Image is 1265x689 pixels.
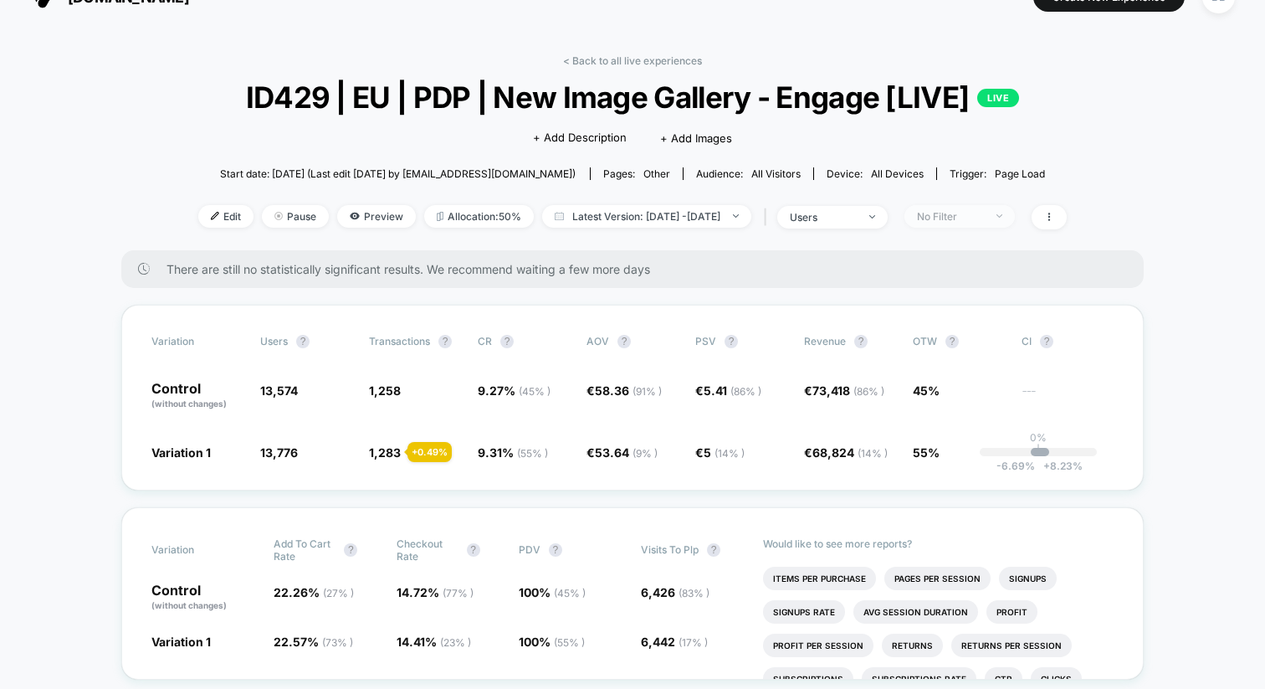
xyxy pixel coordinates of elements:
span: ( 73 % ) [322,636,353,649]
li: Pages Per Session [884,567,991,590]
span: ( 17 % ) [679,636,708,649]
span: OTW [913,335,1005,348]
span: ( 77 % ) [443,587,474,599]
span: (without changes) [151,398,227,409]
span: 100 % [519,635,585,649]
p: | [1037,444,1040,456]
span: ( 86 % ) [730,385,761,398]
span: CR [478,335,492,347]
button: ? [549,543,562,557]
span: ( 23 % ) [440,636,471,649]
div: + 0.49 % [407,442,452,462]
span: € [804,383,884,398]
span: Preview [337,205,416,228]
div: Audience: [696,167,801,180]
div: Trigger: [950,167,1045,180]
p: 0% [1030,431,1047,444]
span: € [804,445,888,460]
img: end [869,215,875,219]
span: 9.31 % [478,445,548,460]
span: ( 14 % ) [714,447,745,460]
span: 14.72 % [397,585,474,599]
button: ? [467,543,480,557]
span: PSV [695,335,716,347]
span: € [586,383,662,398]
button: ? [725,335,738,348]
span: 22.26 % [274,585,354,599]
span: 68,824 [812,445,888,460]
span: users [260,335,288,347]
li: Signups [999,567,1057,590]
span: 1,258 [369,383,401,398]
button: ? [296,335,310,348]
span: + Add Images [660,131,732,145]
li: Signups Rate [763,600,845,624]
span: 45% [913,383,940,398]
span: Latest Version: [DATE] - [DATE] [542,205,751,228]
span: ( 14 % ) [858,447,888,460]
a: < Back to all live experiences [563,54,702,67]
span: 13,574 [260,383,298,398]
li: Profit [986,600,1037,624]
img: end [733,214,739,218]
p: Control [151,382,243,410]
div: users [790,211,857,224]
span: 55% [913,445,940,460]
span: 13,776 [260,445,298,460]
span: ( 45 % ) [554,587,586,599]
span: Visits To Plp [641,543,699,556]
button: ? [854,335,868,348]
li: Returns [882,634,943,657]
span: ID429 | EU | PDP | New Image Gallery - Engage [LIVE] [242,80,1023,115]
span: ( 9 % ) [632,447,658,460]
button: ? [617,335,631,348]
span: ( 86 % ) [853,385,884,398]
span: Variation [151,537,243,563]
span: 73,418 [812,383,884,398]
p: Control [151,584,257,612]
li: Items Per Purchase [763,567,876,590]
span: ( 45 % ) [519,385,551,398]
span: Checkout Rate [397,537,458,563]
span: Revenue [804,335,846,347]
p: LIVE [977,89,1019,107]
span: Pause [262,205,329,228]
span: ( 27 % ) [323,587,354,599]
button: ? [945,335,959,348]
span: 58.36 [595,383,662,398]
span: Add To Cart Rate [274,537,335,563]
button: ? [500,335,514,348]
span: 53.64 [595,445,658,460]
span: 100 % [519,585,586,599]
img: rebalance [437,212,443,221]
span: CI [1022,335,1114,348]
span: Variation 1 [151,635,211,649]
img: calendar [555,212,564,220]
span: 14.41 % [397,635,471,649]
span: 6,426 [641,585,709,599]
span: other [643,167,670,180]
span: | [760,205,777,229]
div: No Filter [917,210,984,223]
button: ? [344,543,357,557]
span: € [695,383,761,398]
span: -6.69 % [996,460,1035,472]
span: 8.23 % [1035,460,1083,472]
span: + [1043,460,1050,472]
img: edit [211,212,219,220]
span: 6,442 [641,635,708,649]
li: Profit Per Session [763,634,873,657]
span: Transactions [369,335,430,347]
span: 1,283 [369,445,401,460]
span: € [586,445,658,460]
span: Page Load [995,167,1045,180]
span: ( 83 % ) [679,587,709,599]
span: Allocation: 50% [424,205,534,228]
img: end [996,214,1002,218]
p: Would like to see more reports? [763,537,1114,550]
span: all devices [871,167,924,180]
span: There are still no statistically significant results. We recommend waiting a few more days [166,262,1110,276]
button: ? [707,543,720,557]
span: ( 91 % ) [632,385,662,398]
button: ? [1040,335,1053,348]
